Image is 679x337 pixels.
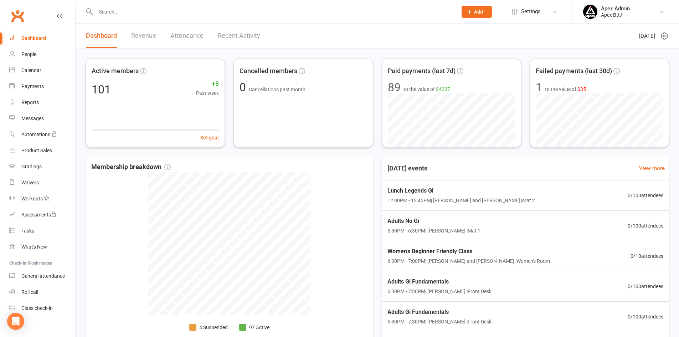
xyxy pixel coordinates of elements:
[387,196,535,204] span: 12:00PM - 12:45PM | [PERSON_NAME] and [PERSON_NAME] | Mat 2
[91,162,171,172] span: Membership breakdown
[9,62,75,78] a: Calendar
[92,66,139,76] span: Active members
[601,5,630,12] div: Apex Admin
[545,85,586,93] span: to the value of
[9,191,75,207] a: Workouts
[9,223,75,239] a: Tasks
[9,268,75,284] a: General attendance kiosk mode
[387,247,550,256] span: Women's Beginner Friendly Class
[387,257,550,265] span: 6:00PM - 7:00PM | [PERSON_NAME] and [PERSON_NAME] | Women's Room
[9,175,75,191] a: Waivers
[21,67,41,73] div: Calendar
[462,6,492,18] button: Add
[9,111,75,127] a: Messages
[536,82,542,93] div: 1
[92,84,111,95] div: 101
[9,127,75,143] a: Automations
[21,148,52,153] div: Product Sales
[196,79,219,89] span: +8
[9,78,75,95] a: Payments
[436,86,450,92] span: $4237
[9,300,75,316] a: Class kiosk mode
[536,66,612,76] span: Failed payments (last 30d)
[21,212,57,218] div: Assessments
[9,30,75,46] a: Dashboard
[86,24,117,48] a: Dashboard
[387,318,492,326] span: 6:30PM - 7:30PM | [PERSON_NAME] | Front Desk
[631,252,663,260] span: 0 / 10 attendees
[9,239,75,255] a: What's New
[9,284,75,300] a: Roll call
[218,24,260,48] a: Recent Activity
[9,46,75,62] a: People
[21,244,47,250] div: What's New
[9,95,75,111] a: Reports
[196,89,219,97] span: Past week
[7,313,24,330] div: Open Intercom Messenger
[21,83,44,89] div: Payments
[628,313,663,321] span: 0 / 100 attendees
[21,305,53,311] div: Class check-in
[388,66,456,76] span: Paid payments (last 7d)
[239,323,269,331] li: 97 Active
[9,207,75,223] a: Assessments
[9,7,26,25] a: Clubworx
[521,4,541,20] span: Settings
[601,12,630,18] div: Apex BJJ
[249,87,305,92] span: Cancellations past month
[387,186,535,195] span: Lunch Legends Gi
[639,164,665,173] a: View more
[21,99,39,105] div: Reports
[628,222,663,230] span: 0 / 100 attendees
[628,192,663,199] span: 0 / 100 attendees
[200,134,219,142] button: Set goal
[577,86,586,92] span: $35
[21,35,46,41] div: Dashboard
[170,24,204,48] a: Attendance
[21,273,65,279] div: General attendance
[189,323,228,331] li: 4 Suspended
[387,227,480,235] span: 5:30PM - 6:30PM | [PERSON_NAME] | Mat 1
[9,143,75,159] a: Product Sales
[21,51,36,57] div: People
[21,289,38,295] div: Roll call
[388,82,401,93] div: 89
[9,159,75,175] a: Gradings
[628,282,663,290] span: 0 / 100 attendees
[382,162,433,175] h3: [DATE] events
[403,85,450,93] span: to the value of
[387,277,492,286] span: Adults Gi Fundamentals
[240,66,297,76] span: Cancelled members
[21,228,34,234] div: Tasks
[21,132,50,137] div: Automations
[240,81,249,94] span: 0
[21,116,44,121] div: Messages
[387,287,492,295] span: 6:30PM - 7:30PM | [PERSON_NAME] | Front Desk
[387,307,492,317] span: Adults Gi Fundamentals
[583,5,597,19] img: thumb_image1745496852.png
[94,7,452,17] input: Search...
[21,196,43,201] div: Workouts
[639,32,655,40] span: [DATE]
[131,24,156,48] a: Revenue
[21,180,39,185] div: Waivers
[474,9,483,15] span: Add
[387,216,480,226] span: Adults No Gi
[21,164,42,169] div: Gradings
